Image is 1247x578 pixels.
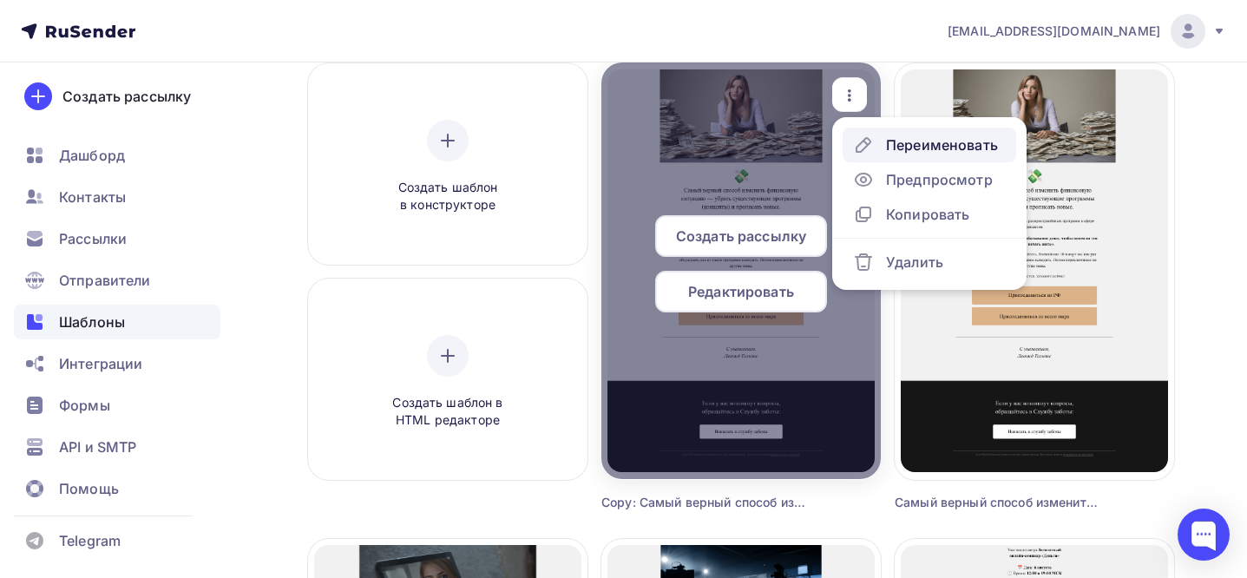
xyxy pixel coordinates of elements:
[59,395,110,416] span: Формы
[948,23,1160,40] span: [EMAIL_ADDRESS][DOMAIN_NAME]
[59,145,125,166] span: Дашборд
[59,530,121,551] span: Telegram
[59,187,126,207] span: Контакты
[14,138,220,173] a: Дашборд
[14,388,220,423] a: Формы
[59,312,125,332] span: Шаблоны
[14,180,220,214] a: Контакты
[886,204,969,225] div: Копировать
[59,353,142,374] span: Интеграции
[14,221,220,256] a: Рассылки
[886,135,998,155] div: Переименовать
[365,179,530,214] span: Создать шаблон в конструкторе
[676,226,806,246] span: Создать рассылку
[948,14,1226,49] a: [EMAIL_ADDRESS][DOMAIN_NAME]
[886,252,943,273] div: Удалить
[895,494,1105,511] div: Самый верный способ изменить финансовую ситуацию
[886,169,993,190] div: Предпросмотр
[688,281,794,302] span: Редактировать
[59,437,136,457] span: API и SMTP
[14,305,220,339] a: Шаблоны
[601,494,811,511] div: Copy: Самый верный способ изменить финансовую ситуацию
[14,263,220,298] a: Отправители
[59,478,119,499] span: Помощь
[365,394,530,430] span: Создать шаблон в HTML редакторе
[62,86,191,107] div: Создать рассылку
[59,228,127,249] span: Рассылки
[59,270,151,291] span: Отправители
